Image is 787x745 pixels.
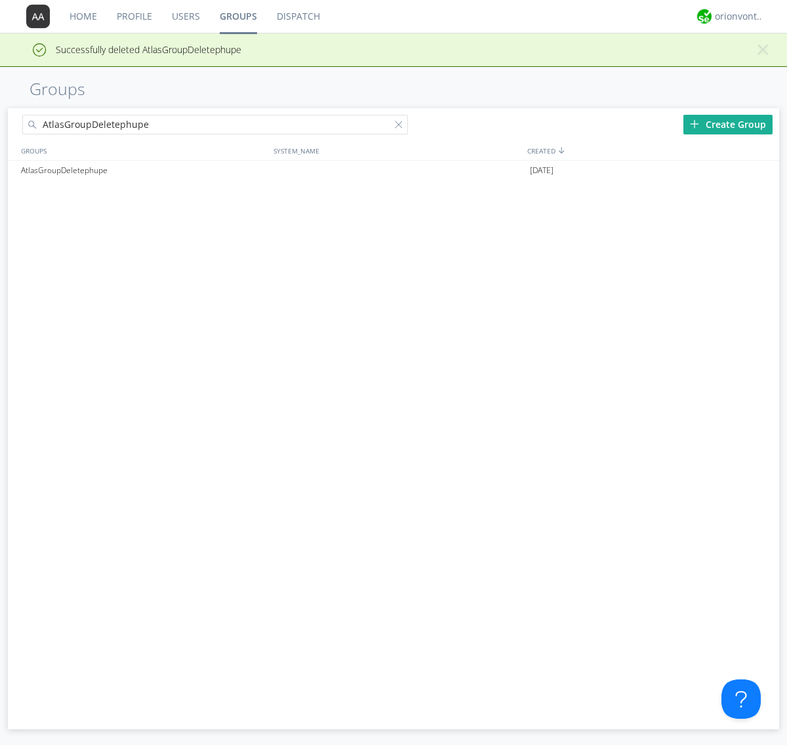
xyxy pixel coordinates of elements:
div: GROUPS [18,141,267,160]
iframe: Toggle Customer Support [721,679,761,719]
div: orionvontas+atlas+automation+org2 [715,10,764,23]
input: Search groups [22,115,408,134]
span: Successfully deleted AtlasGroupDeletephupe [10,43,241,56]
span: [DATE] [530,161,554,180]
img: 29d36aed6fa347d5a1537e7736e6aa13 [697,9,712,24]
a: AtlasGroupDeletephupe[DATE] [8,161,779,180]
div: Create Group [683,115,773,134]
div: CREATED [524,141,779,160]
div: SYSTEM_NAME [270,141,524,160]
img: plus.svg [690,119,699,129]
div: AtlasGroupDeletephupe [18,161,270,180]
img: 373638.png [26,5,50,28]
